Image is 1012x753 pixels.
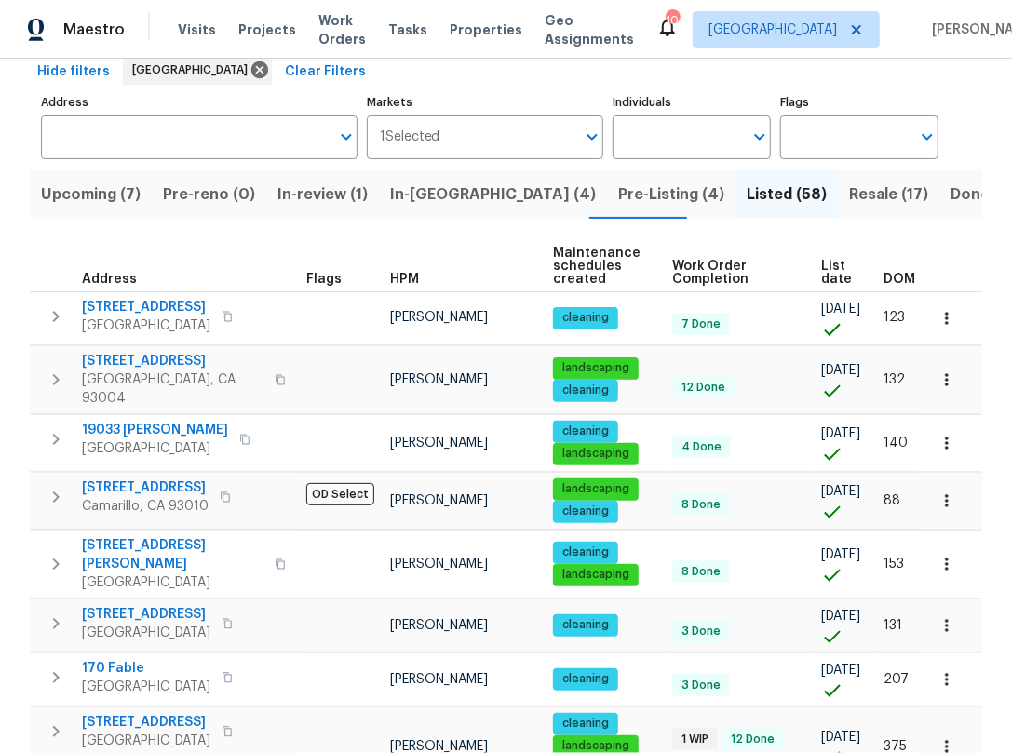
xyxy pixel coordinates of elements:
[82,316,210,335] span: [GEOGRAPHIC_DATA]
[821,485,860,498] span: [DATE]
[123,55,272,85] div: [GEOGRAPHIC_DATA]
[674,732,716,747] span: 1 WIP
[821,548,860,561] span: [DATE]
[672,260,789,286] span: Work Order Completion
[82,659,210,678] span: 170 Fable
[674,678,728,693] span: 3 Done
[333,124,359,150] button: Open
[884,437,908,450] span: 140
[674,380,733,396] span: 12 Done
[390,619,488,632] span: [PERSON_NAME]
[821,427,860,440] span: [DATE]
[82,713,210,732] span: [STREET_ADDRESS]
[163,182,255,208] span: Pre-reno (0)
[821,364,860,377] span: [DATE]
[674,564,728,580] span: 8 Done
[579,124,605,150] button: Open
[37,61,110,84] span: Hide filters
[285,61,366,84] span: Clear Filters
[82,370,263,408] span: [GEOGRAPHIC_DATA], CA 93004
[884,373,905,386] span: 132
[30,55,117,89] button: Hide filters
[82,624,210,642] span: [GEOGRAPHIC_DATA]
[708,20,837,39] span: [GEOGRAPHIC_DATA]
[82,421,228,439] span: 19033 [PERSON_NAME]
[390,437,488,450] span: [PERSON_NAME]
[884,494,900,507] span: 88
[178,20,216,39] span: Visits
[82,497,209,516] span: Camarillo, CA 93010
[884,619,902,632] span: 131
[723,732,782,747] span: 12 Done
[380,129,440,145] span: 1 Selected
[390,182,596,208] span: In-[GEOGRAPHIC_DATA] (4)
[884,740,907,753] span: 375
[555,383,616,398] span: cleaning
[41,182,141,208] span: Upcoming (7)
[82,536,263,573] span: [STREET_ADDRESS][PERSON_NAME]
[306,483,374,505] span: OD Select
[318,11,366,48] span: Work Orders
[82,439,228,458] span: [GEOGRAPHIC_DATA]
[277,182,368,208] span: In-review (1)
[82,605,210,624] span: [STREET_ADDRESS]
[238,20,296,39] span: Projects
[390,494,488,507] span: [PERSON_NAME]
[82,298,210,316] span: [STREET_ADDRESS]
[618,182,724,208] span: Pre-Listing (4)
[821,303,860,316] span: [DATE]
[780,97,938,108] label: Flags
[390,673,488,686] span: [PERSON_NAME]
[553,247,641,286] span: Maintenance schedules created
[555,716,616,732] span: cleaning
[555,481,637,497] span: landscaping
[821,260,852,286] span: List date
[674,316,728,332] span: 7 Done
[674,624,728,639] span: 3 Done
[849,182,928,208] span: Resale (17)
[555,504,616,519] span: cleaning
[82,678,210,696] span: [GEOGRAPHIC_DATA]
[555,545,616,560] span: cleaning
[277,55,373,89] button: Clear Filters
[555,424,616,439] span: cleaning
[674,439,729,455] span: 4 Done
[884,673,909,686] span: 207
[82,573,263,592] span: [GEOGRAPHIC_DATA]
[555,446,637,462] span: landscaping
[555,310,616,326] span: cleaning
[555,617,616,633] span: cleaning
[555,567,637,583] span: landscaping
[821,664,860,677] span: [DATE]
[884,558,904,571] span: 153
[390,273,419,286] span: HPM
[674,497,728,513] span: 8 Done
[821,731,860,744] span: [DATE]
[884,273,915,286] span: DOM
[747,182,827,208] span: Listed (58)
[555,360,637,376] span: landscaping
[555,671,616,687] span: cleaning
[390,311,488,324] span: [PERSON_NAME]
[82,732,210,750] span: [GEOGRAPHIC_DATA]
[390,558,488,571] span: [PERSON_NAME]
[450,20,522,39] span: Properties
[821,610,860,623] span: [DATE]
[914,124,940,150] button: Open
[666,11,679,30] div: 10
[747,124,773,150] button: Open
[82,273,137,286] span: Address
[41,97,358,108] label: Address
[545,11,634,48] span: Geo Assignments
[390,373,488,386] span: [PERSON_NAME]
[367,97,604,108] label: Markets
[63,20,125,39] span: Maestro
[388,23,427,36] span: Tasks
[306,273,342,286] span: Flags
[390,740,488,753] span: [PERSON_NAME]
[613,97,771,108] label: Individuals
[884,311,905,324] span: 123
[82,352,263,370] span: [STREET_ADDRESS]
[82,478,209,497] span: [STREET_ADDRESS]
[132,61,255,79] span: [GEOGRAPHIC_DATA]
